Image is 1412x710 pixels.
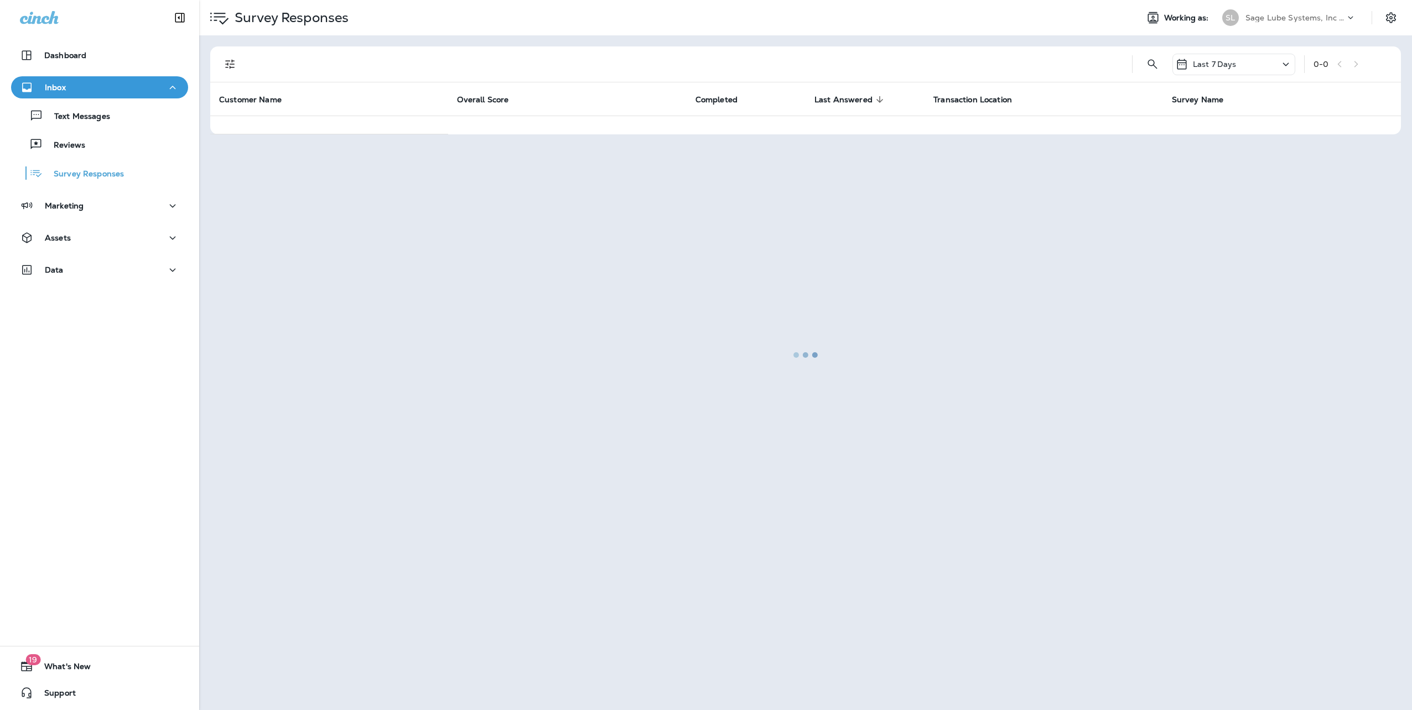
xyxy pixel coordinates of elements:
p: Data [45,265,64,274]
button: Support [11,682,188,704]
span: Support [33,688,76,702]
span: 19 [25,654,40,665]
p: Inbox [45,83,66,92]
p: Survey Responses [43,169,124,180]
button: Reviews [11,133,188,156]
button: Data [11,259,188,281]
p: Assets [45,233,71,242]
p: Marketing [45,201,84,210]
button: Dashboard [11,44,188,66]
button: Marketing [11,195,188,217]
button: Collapse Sidebar [164,7,195,29]
p: Dashboard [44,51,86,60]
button: Inbox [11,76,188,98]
button: 19What's New [11,655,188,677]
p: Reviews [43,140,85,151]
span: What's New [33,662,91,675]
p: Text Messages [43,112,110,122]
button: Survey Responses [11,161,188,185]
button: Assets [11,227,188,249]
button: Text Messages [11,104,188,127]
